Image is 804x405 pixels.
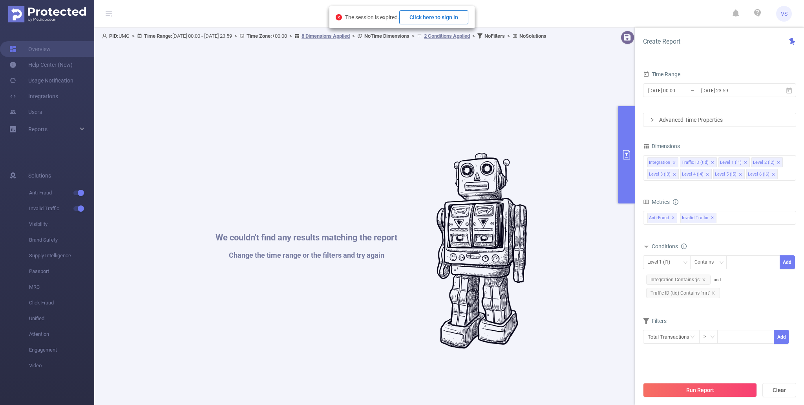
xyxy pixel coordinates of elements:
span: Integration Contains 'js' [646,275,711,285]
b: No Solutions [519,33,546,39]
span: Time Range [643,71,680,77]
span: Filters [643,318,667,324]
div: Level 4 (l4) [682,169,703,180]
div: Level 5 (l5) [715,169,736,180]
div: Level 2 (l2) [753,158,775,168]
span: Dimensions [643,143,680,149]
span: Invalid Traffic [680,213,716,223]
i: icon: down [710,335,715,340]
i: icon: info-circle [681,244,687,249]
span: Visibility [29,216,94,232]
span: Video [29,358,94,374]
b: No Filters [484,33,505,39]
div: Level 6 (l6) [748,169,769,180]
a: Overview [9,41,51,57]
div: Integration [649,158,670,168]
b: Time Zone: [247,33,272,39]
input: Start date [647,85,711,96]
div: Level 3 (l3) [649,169,671,180]
div: Contains [694,256,719,269]
a: Users [9,104,42,120]
li: Level 5 (l5) [713,169,745,179]
i: icon: close [702,278,706,282]
span: Supply Intelligence [29,248,94,264]
div: ≥ [703,330,712,343]
i: icon: close [738,172,742,177]
div: Traffic ID (tid) [682,158,709,168]
button: Clear [762,383,796,397]
span: Engagement [29,342,94,358]
input: End date [700,85,764,96]
i: icon: right [650,117,654,122]
a: Usage Notification [9,73,73,88]
i: icon: close [771,172,775,177]
span: Attention [29,326,94,342]
span: > [287,33,294,39]
span: > [350,33,357,39]
i: icon: down [719,260,724,266]
i: icon: down [683,260,688,266]
span: > [130,33,137,39]
span: MRC [29,279,94,295]
li: Traffic ID (tid) [680,157,717,167]
span: > [232,33,239,39]
i: icon: close [711,291,715,295]
li: Level 3 (l3) [647,169,679,179]
span: > [409,33,417,39]
span: VS [781,6,788,22]
u: 8 Dimensions Applied [301,33,350,39]
i: icon: close [672,161,676,165]
span: Anti-Fraud [647,213,677,223]
span: Invalid Traffic [29,201,94,216]
li: Level 6 (l6) [746,169,778,179]
span: Passport [29,264,94,279]
span: UMG [DATE] 00:00 - [DATE] 23:59 +00:00 [102,33,546,39]
u: 2 Conditions Applied [424,33,470,39]
div: icon: rightAdvanced Time Properties [643,113,796,126]
a: Integrations [9,88,58,104]
i: icon: close-circle [336,14,342,20]
h1: Change the time range or the filters and try again [216,252,397,259]
b: Time Range: [144,33,172,39]
button: Run Report [643,383,757,397]
a: Help Center (New) [9,57,73,73]
span: ✕ [672,213,675,223]
li: Integration [647,157,678,167]
span: Conditions [652,243,687,249]
span: > [505,33,512,39]
span: > [470,33,477,39]
span: Reports [28,126,48,132]
span: and [643,277,723,296]
img: Protected Media [8,6,86,22]
li: Level 1 (l1) [718,157,750,167]
i: icon: close [672,172,676,177]
span: Solutions [28,168,51,183]
span: Brand Safety [29,232,94,248]
b: PID: [109,33,119,39]
span: Unified [29,311,94,326]
i: icon: close [711,161,714,165]
span: The session is expired. [345,14,468,20]
span: ✕ [711,213,714,223]
li: Level 4 (l4) [680,169,712,179]
i: icon: user [102,33,109,38]
span: Click Fraud [29,295,94,311]
b: No Time Dimensions [364,33,409,39]
a: Reports [28,121,48,137]
span: Traffic ID (tid) Contains 'mrt' [646,288,720,298]
button: Click here to sign in [399,10,468,24]
li: Level 2 (l2) [751,157,783,167]
i: icon: close [744,161,747,165]
button: Add [780,255,795,269]
img: # [437,153,527,349]
button: Add [774,330,789,344]
div: Level 1 (l1) [720,158,742,168]
h1: We couldn't find any results matching the report [216,233,397,242]
i: icon: close [777,161,780,165]
span: Metrics [643,199,670,205]
div: Level 1 (l1) [647,256,676,269]
span: Create Report [643,38,680,45]
i: icon: close [705,172,709,177]
span: Anti-Fraud [29,185,94,201]
i: icon: info-circle [673,199,678,205]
